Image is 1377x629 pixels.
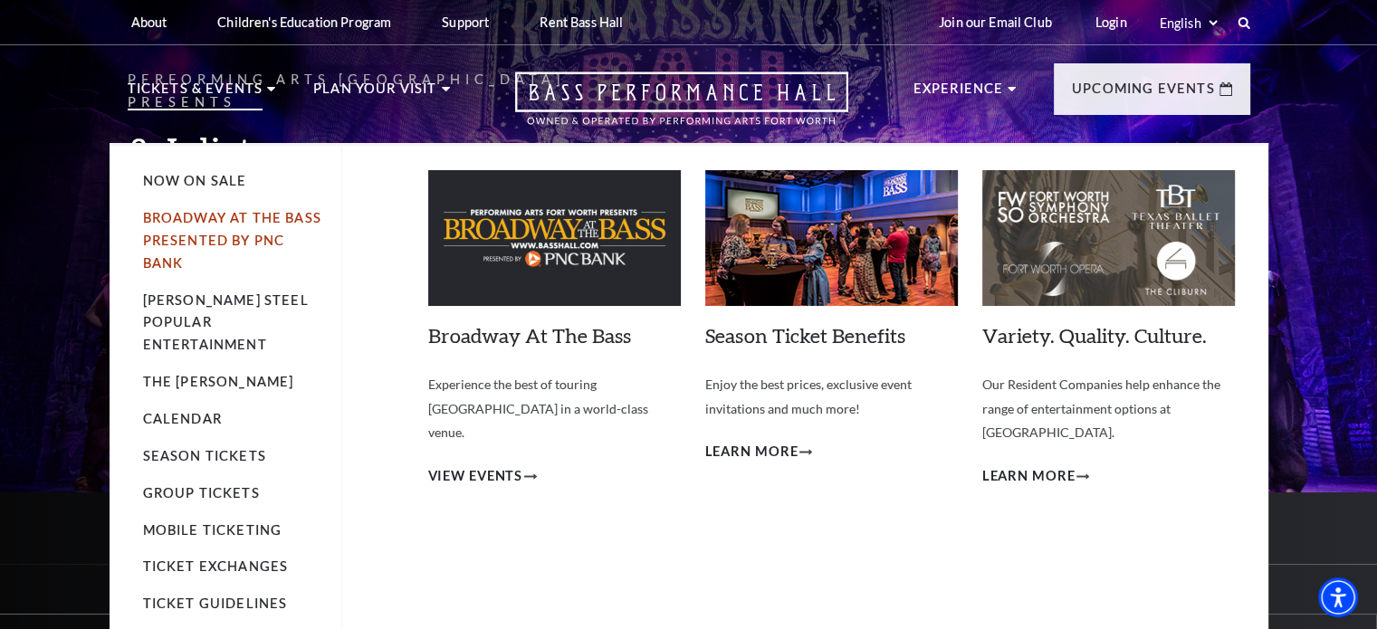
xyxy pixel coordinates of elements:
[428,465,538,488] a: View Events
[705,323,905,348] a: Season Ticket Benefits
[1156,14,1220,32] select: Select:
[131,14,167,30] p: About
[313,78,437,110] p: Plan Your Visit
[428,323,631,348] a: Broadway At The Bass
[442,14,489,30] p: Support
[705,170,958,306] img: Season Ticket Benefits
[143,292,309,353] a: [PERSON_NAME] Steel Popular Entertainment
[428,465,523,488] span: View Events
[982,323,1207,348] a: Variety. Quality. Culture.
[143,173,247,188] a: Now On Sale
[1318,577,1358,617] div: Accessibility Menu
[913,78,1004,110] p: Experience
[128,78,263,110] p: Tickets & Events
[143,448,266,463] a: Season Tickets
[982,465,1090,488] a: Learn More Variety. Quality. Culture.
[982,170,1235,306] img: Variety. Quality. Culture.
[450,71,913,143] a: Open this option
[705,441,798,463] span: Learn More
[143,411,222,426] a: Calendar
[428,373,681,445] p: Experience the best of touring [GEOGRAPHIC_DATA] in a world-class venue.
[143,558,289,574] a: Ticket Exchanges
[1072,78,1215,110] p: Upcoming Events
[217,14,391,30] p: Children's Education Program
[705,373,958,421] p: Enjoy the best prices, exclusive event invitations and much more!
[982,373,1235,445] p: Our Resident Companies help enhance the range of entertainment options at [GEOGRAPHIC_DATA].
[428,170,681,306] img: Broadway At The Bass
[143,374,294,389] a: The [PERSON_NAME]
[540,14,623,30] p: Rent Bass Hall
[705,441,813,463] a: Learn More Season Ticket Benefits
[143,522,282,538] a: Mobile Ticketing
[982,465,1076,488] span: Learn More
[143,210,321,271] a: Broadway At The Bass presented by PNC Bank
[143,596,288,611] a: Ticket Guidelines
[143,485,260,500] a: Group Tickets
